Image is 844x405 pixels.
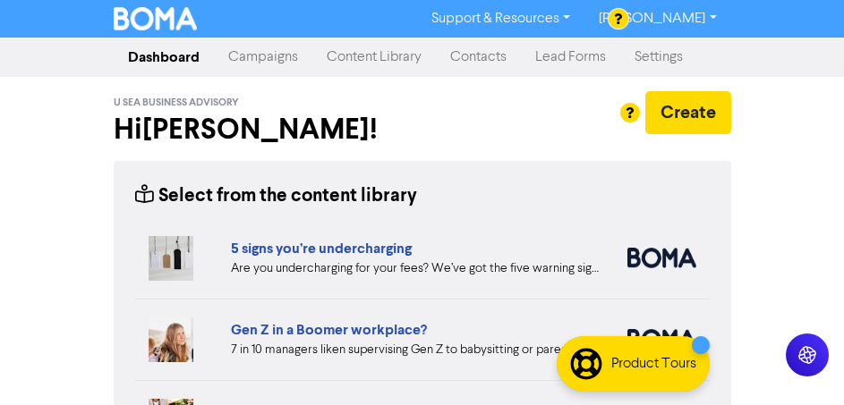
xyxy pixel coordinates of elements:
[114,7,198,30] img: BOMA Logo
[521,39,620,75] a: Lead Forms
[645,91,731,134] button: Create
[312,39,436,75] a: Content Library
[231,341,601,359] div: 7 in 10 managers liken supervising Gen Z to babysitting or parenting. But is your people manageme...
[114,39,214,75] a: Dashboard
[114,113,409,147] h2: Hi [PERSON_NAME] !
[436,39,521,75] a: Contacts
[231,321,427,339] a: Gen Z in a Boomer workplace?
[135,182,417,210] div: Select from the content library
[620,39,697,75] a: Settings
[231,259,601,278] div: Are you undercharging for your fees? We’ve got the five warning signs that can help you diagnose ...
[417,4,584,33] a: Support & Resources
[619,212,844,405] iframe: Chat Widget
[214,39,312,75] a: Campaigns
[114,97,239,109] span: U Sea Business Advisory
[584,4,730,33] a: [PERSON_NAME]
[231,240,412,257] a: 5 signs you’re undercharging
